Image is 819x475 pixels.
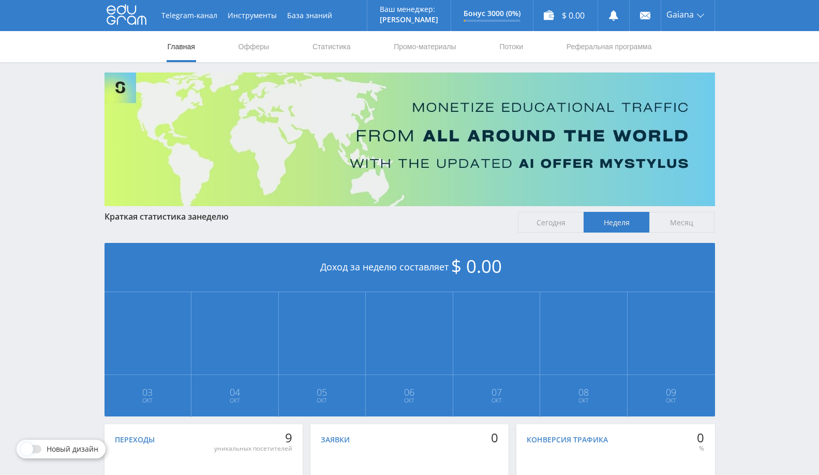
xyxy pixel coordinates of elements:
[454,396,540,405] span: Окт
[366,388,452,396] span: 06
[628,396,714,405] span: Окт
[565,31,653,62] a: Реферальная программа
[115,436,155,444] div: Переходы
[393,31,457,62] a: Промо-материалы
[380,16,438,24] p: [PERSON_NAME]
[666,10,694,19] span: Gaiana
[105,73,715,206] img: Banner
[105,396,191,405] span: Окт
[451,254,502,278] span: $ 0.00
[47,445,98,453] span: Новый дизайн
[498,31,524,62] a: Потоки
[279,388,365,396] span: 05
[311,31,352,62] a: Статистика
[541,396,627,405] span: Окт
[454,388,540,396] span: 07
[214,444,292,453] div: уникальных посетителей
[192,396,278,405] span: Окт
[649,212,715,233] span: Месяц
[237,31,271,62] a: Офферы
[197,211,229,222] span: неделю
[192,388,278,396] span: 04
[697,444,704,453] div: %
[464,9,520,18] p: Бонус 3000 (0%)
[105,388,191,396] span: 03
[321,436,350,444] div: Заявки
[541,388,627,396] span: 08
[628,388,714,396] span: 09
[214,430,292,445] div: 9
[584,212,649,233] span: Неделя
[518,212,584,233] span: Сегодня
[167,31,196,62] a: Главная
[697,430,704,445] div: 0
[105,212,508,221] div: Краткая статистика за
[366,396,452,405] span: Окт
[380,5,438,13] p: Ваш менеджер:
[105,243,715,292] div: Доход за неделю составляет
[527,436,608,444] div: Конверсия трафика
[279,396,365,405] span: Окт
[491,430,498,445] div: 0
